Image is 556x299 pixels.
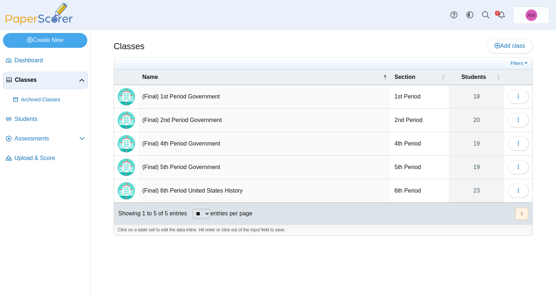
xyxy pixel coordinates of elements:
span: Students [452,73,495,81]
a: Archived Classes [10,91,88,109]
h1: Classes [114,40,144,52]
a: Alerts [494,7,510,23]
a: Assessments [3,130,88,148]
span: Upload & Score [14,154,85,162]
span: Students : Activate to sort [496,73,501,81]
td: 2nd Period [391,109,449,132]
td: (Final) 6th Period United States History [139,179,391,203]
span: Students [14,115,85,123]
td: 4th Period [391,132,449,156]
span: Classes [15,76,79,84]
span: Section [395,73,440,81]
span: Assessments [14,135,79,143]
div: Showing 1 to 5 of 5 entries [114,203,187,224]
a: 23 [449,179,504,202]
td: (Final) 2nd Period Government [139,109,391,132]
span: Adam Williams [526,9,537,21]
a: Create New [3,33,87,47]
td: (Final) 5th Period Government [139,156,391,179]
img: PaperScorer [3,3,75,25]
span: Adam Williams [527,13,535,18]
a: Upload & Score [3,150,88,167]
a: PaperScorer [3,20,75,26]
td: 6th Period [391,179,449,203]
a: Adam Williams [513,7,549,24]
img: Locally created class [118,159,135,176]
span: Archived Classes [21,96,85,104]
span: Dashboard [14,56,85,64]
a: Filters [509,60,531,67]
img: Locally created class [118,182,135,199]
span: Name : Activate to invert sorting [383,73,387,81]
span: Add class [494,43,525,49]
img: Locally created class [118,88,135,105]
span: Name [142,73,382,81]
td: (Final) 1st Period Government [139,85,391,109]
span: Section : Activate to sort [441,73,445,81]
td: (Final) 4th Period Government [139,132,391,156]
div: Click on a table cell to edit the data inline. Hit enter or click out of the input field to save. [114,224,532,235]
a: Classes [3,72,88,89]
label: entries per page [210,210,252,216]
button: 1 [515,208,528,220]
td: 5th Period [391,156,449,179]
a: 18 [449,85,504,108]
a: Dashboard [3,52,88,70]
img: Locally created class [118,135,135,152]
a: 19 [449,132,504,155]
a: Students [3,111,88,128]
a: Add class [487,39,533,53]
img: Locally created class [118,111,135,129]
nav: pagination [515,208,528,220]
td: 1st Period [391,85,449,109]
a: 20 [449,109,504,132]
a: 19 [449,156,504,179]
